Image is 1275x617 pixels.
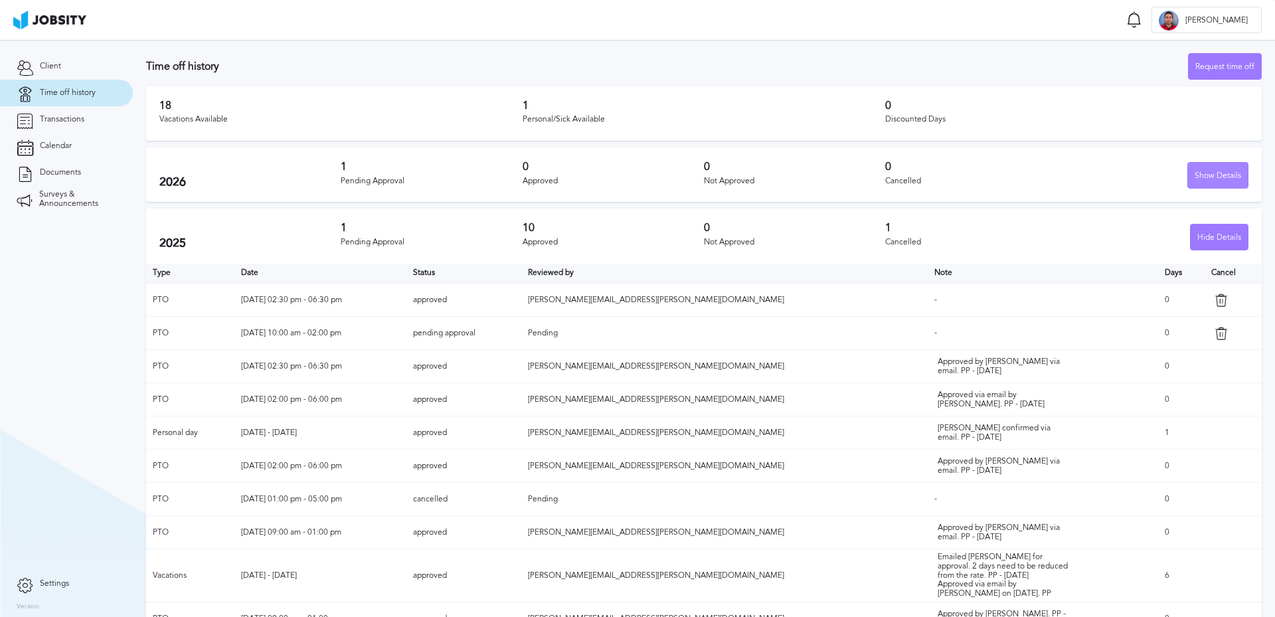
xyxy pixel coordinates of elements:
td: 0 [1158,284,1204,317]
span: Calendar [40,141,72,151]
h3: Time off history [146,60,1188,72]
td: cancelled [406,483,521,516]
div: Not Approved [704,238,885,247]
div: Approved by [PERSON_NAME] via email. PP - [DATE] [938,357,1070,376]
td: [DATE] 10:00 am - 02:00 pm [234,317,407,350]
div: Pending Approval [341,177,522,186]
td: PTO [146,450,234,483]
span: [PERSON_NAME][EMAIL_ADDRESS][PERSON_NAME][DOMAIN_NAME] [528,395,784,404]
div: Personal/Sick Available [523,115,886,124]
td: [DATE] 09:00 am - 01:00 pm [234,516,407,549]
div: Show Details [1188,163,1248,189]
td: [DATE] 02:30 pm - 06:30 pm [234,284,407,317]
span: Documents [40,168,81,177]
td: 0 [1158,516,1204,549]
div: Cancelled [885,238,1066,247]
span: - [934,295,937,304]
td: 1 [1158,416,1204,450]
td: [DATE] - [DATE] [234,416,407,450]
div: Approved by [PERSON_NAME] via email. PP - [DATE] [938,457,1070,476]
button: C[PERSON_NAME] [1151,7,1262,33]
div: Approved [523,177,704,186]
td: PTO [146,483,234,516]
td: 0 [1158,350,1204,383]
h3: 1 [523,100,886,112]
td: approved [406,416,521,450]
td: 0 [1158,483,1204,516]
span: - [934,328,937,337]
h3: 0 [885,161,1066,173]
th: Days [1158,264,1204,284]
td: 0 [1158,450,1204,483]
h3: 1 [885,222,1066,234]
h3: 1 [341,222,522,234]
th: Toggle SortBy [234,264,407,284]
label: Version: [17,603,41,611]
span: [PERSON_NAME][EMAIL_ADDRESS][PERSON_NAME][DOMAIN_NAME] [528,527,784,537]
td: Personal day [146,416,234,450]
h3: 1 [341,161,522,173]
div: C [1159,11,1179,31]
span: [PERSON_NAME][EMAIL_ADDRESS][PERSON_NAME][DOMAIN_NAME] [528,461,784,470]
span: Client [40,62,61,71]
span: Time off history [40,88,96,98]
td: approved [406,549,521,602]
span: - [934,494,937,503]
span: Transactions [40,115,84,124]
span: Settings [40,579,69,588]
span: Pending [528,328,558,337]
th: Toggle SortBy [928,264,1158,284]
td: PTO [146,350,234,383]
h3: 18 [159,100,523,112]
h3: 0 [704,222,885,234]
div: Request time off [1189,54,1261,80]
td: approved [406,284,521,317]
span: Surveys & Announcements [39,190,116,209]
td: 0 [1158,383,1204,416]
th: Type [146,264,234,284]
button: Show Details [1187,162,1248,189]
div: Cancelled [885,177,1066,186]
div: Not Approved [704,177,885,186]
div: Pending Approval [341,238,522,247]
span: [PERSON_NAME][EMAIL_ADDRESS][PERSON_NAME][DOMAIN_NAME] [528,428,784,437]
th: Toggle SortBy [406,264,521,284]
td: [DATE] 02:00 pm - 06:00 pm [234,383,407,416]
td: PTO [146,284,234,317]
td: [DATE] 02:00 pm - 06:00 pm [234,450,407,483]
th: Cancel [1205,264,1262,284]
span: [PERSON_NAME][EMAIL_ADDRESS][PERSON_NAME][DOMAIN_NAME] [528,295,784,304]
h3: 0 [885,100,1248,112]
div: Approved [523,238,704,247]
td: 6 [1158,549,1204,602]
td: pending approval [406,317,521,350]
button: Hide Details [1190,224,1248,250]
div: Emailed [PERSON_NAME] for approval. 2 days need to be reduced from the rate. PP - [DATE] Approved... [938,553,1070,598]
div: Approved by [PERSON_NAME] via email. PP - [DATE] [938,523,1070,542]
span: [PERSON_NAME][EMAIL_ADDRESS][PERSON_NAME][DOMAIN_NAME] [528,361,784,371]
td: PTO [146,317,234,350]
img: ab4bad089aa723f57921c736e9817d99.png [13,11,86,29]
td: PTO [146,516,234,549]
td: approved [406,383,521,416]
td: [DATE] 01:00 pm - 05:00 pm [234,483,407,516]
div: Approved via email by [PERSON_NAME]. PP - [DATE] [938,391,1070,409]
span: [PERSON_NAME] [1179,16,1254,25]
td: PTO [146,383,234,416]
th: Toggle SortBy [521,264,928,284]
h3: 10 [523,222,704,234]
h2: 2025 [159,236,341,250]
td: approved [406,350,521,383]
div: Discounted Days [885,115,1248,124]
td: [DATE] - [DATE] [234,549,407,602]
td: Vacations [146,549,234,602]
div: Vacations Available [159,115,523,124]
button: Request time off [1188,53,1262,80]
td: [DATE] 02:30 pm - 06:30 pm [234,350,407,383]
td: approved [406,516,521,549]
h2: 2026 [159,175,341,189]
span: Pending [528,494,558,503]
span: [PERSON_NAME][EMAIL_ADDRESS][PERSON_NAME][DOMAIN_NAME] [528,571,784,580]
td: 0 [1158,317,1204,350]
td: approved [406,450,521,483]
